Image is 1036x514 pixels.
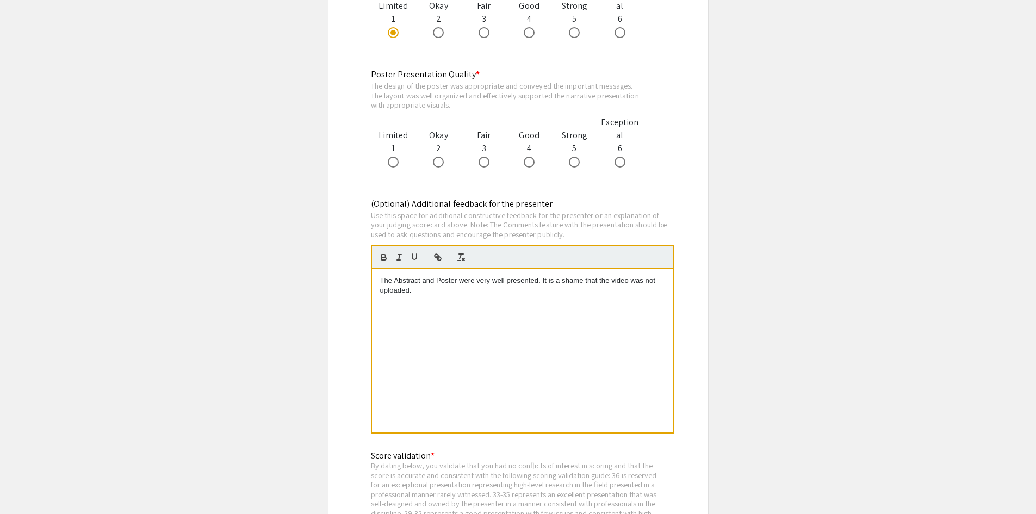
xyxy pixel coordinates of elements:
[597,116,642,168] div: 6
[597,116,642,142] div: Exceptional
[371,198,553,209] mat-label: (Optional) Additional feedback for the presenter
[506,129,551,168] div: 4
[552,129,597,168] div: 5
[371,129,416,142] div: Limited
[552,129,597,142] div: Strong
[8,465,46,506] iframe: Chat
[380,276,665,296] p: The Abstract and Poster were very well presented. It is a shame that the video was not uploaded.
[506,129,551,142] div: Good
[461,129,506,168] div: 3
[371,210,674,239] div: Use this space for additional constructive feedback for the presenter or an explanation of your j...
[371,129,416,168] div: 1
[416,129,461,142] div: Okay
[371,69,480,80] mat-label: Poster Presentation Quality
[371,450,435,461] mat-label: Score validation
[416,129,461,168] div: 2
[461,129,506,142] div: Fair
[371,81,643,110] div: The design of the poster was appropriate and conveyed the important messages. The layout was well...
